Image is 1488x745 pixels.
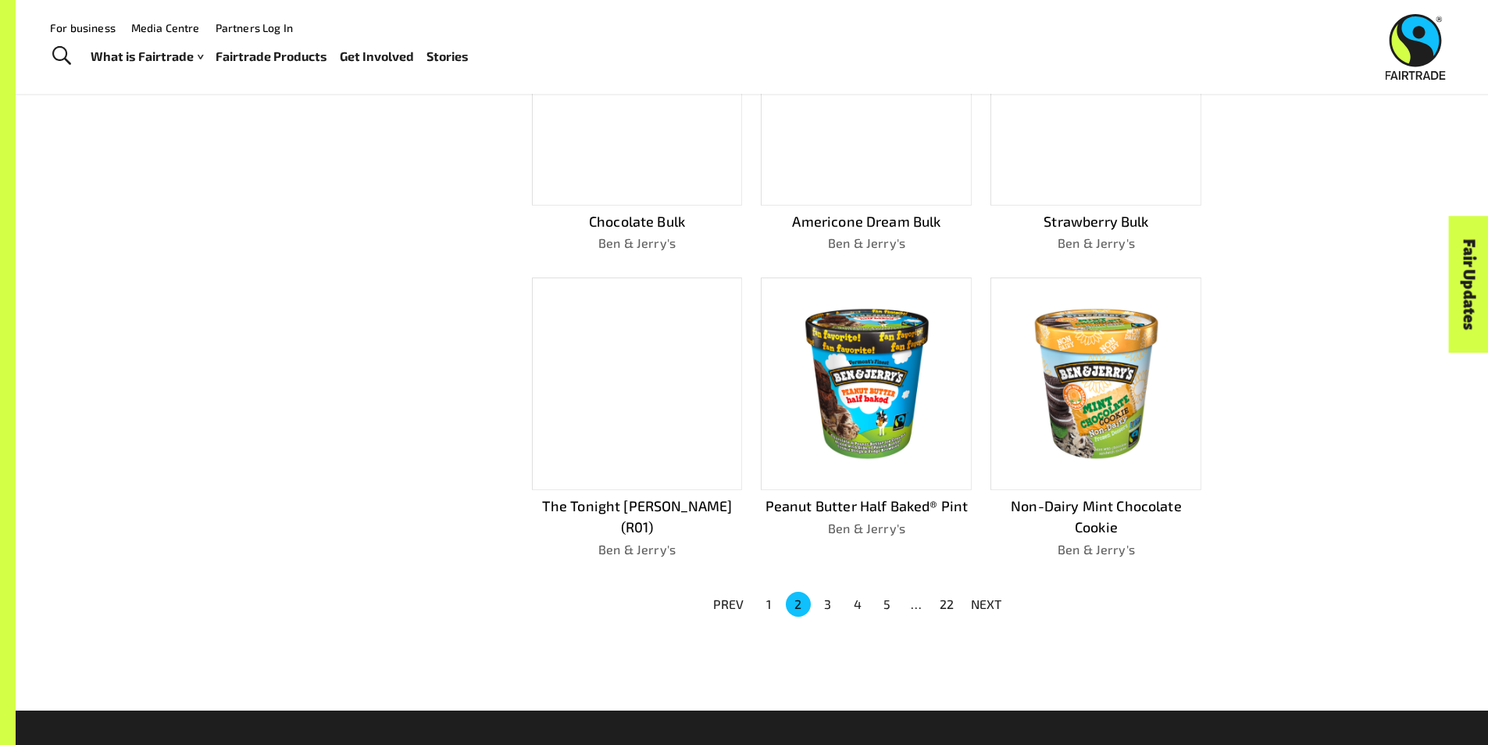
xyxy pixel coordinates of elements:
img: Fairtrade Australia New Zealand logo [1386,14,1446,80]
a: For business [50,21,116,34]
a: Fairtrade Products [216,45,327,68]
a: Toggle Search [42,37,80,76]
p: Peanut Butter Half Baked® Pint [761,496,972,517]
p: Ben & Jerry's [990,540,1201,559]
p: Ben & Jerry's [761,519,972,538]
nav: pagination navigation [704,590,1012,618]
p: NEXT [971,595,1002,614]
button: Go to page 3 [815,592,840,617]
p: Ben & Jerry's [532,540,743,559]
button: Go to page 1 [756,592,781,617]
p: Americone Dream Bulk [761,211,972,232]
a: Peanut Butter Half Baked® PintBen & Jerry's [761,278,972,559]
p: Ben & Jerry's [990,234,1201,253]
p: Strawberry Bulk [990,211,1201,232]
a: What is Fairtrade [91,45,203,68]
p: Non-Dairy Mint Chocolate Cookie [990,496,1201,538]
button: Go to page 22 [934,592,959,617]
a: Get Involved [340,45,414,68]
a: Stories [426,45,469,68]
button: page 2 [786,592,811,617]
button: Go to page 5 [875,592,900,617]
p: Chocolate Bulk [532,211,743,232]
a: Media Centre [131,21,200,34]
button: Go to page 4 [845,592,870,617]
p: PREV [713,595,744,614]
p: The Tonight [PERSON_NAME] (R01) [532,496,743,538]
a: Non-Dairy Mint Chocolate CookieBen & Jerry's [990,278,1201,559]
button: NEXT [962,590,1012,618]
p: Ben & Jerry's [532,234,743,253]
div: … [905,595,930,614]
p: Ben & Jerry's [761,234,972,253]
a: Partners Log In [216,21,293,34]
button: PREV [704,590,754,618]
a: The Tonight [PERSON_NAME] (R01)Ben & Jerry's [532,278,743,559]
